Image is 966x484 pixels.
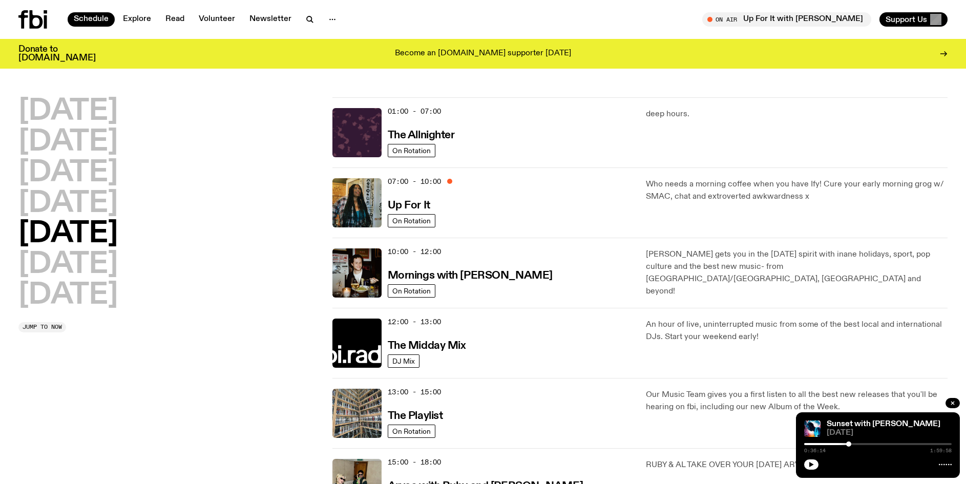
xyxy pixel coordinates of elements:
a: Sunset with [PERSON_NAME] [827,420,940,428]
img: Ify - a Brown Skin girl with black braided twists, looking up to the side with her tongue stickin... [332,178,382,227]
p: Our Music Team gives you a first listen to all the best new releases that you'll be hearing on fb... [646,389,948,413]
button: Jump to now [18,322,66,332]
button: [DATE] [18,281,118,310]
p: Who needs a morning coffee when you have Ify! Cure your early morning grog w/ SMAC, chat and extr... [646,178,948,203]
span: Jump to now [23,324,62,330]
a: Explore [117,12,157,27]
span: [DATE] [827,429,952,437]
button: [DATE] [18,220,118,248]
button: Support Us [879,12,948,27]
button: [DATE] [18,97,118,126]
span: On Rotation [392,287,431,294]
h3: The Playlist [388,411,443,422]
span: 01:00 - 07:00 [388,107,441,116]
h3: Donate to [DOMAIN_NAME] [18,45,96,62]
a: On Rotation [388,425,435,438]
a: Schedule [68,12,115,27]
img: Sam blankly stares at the camera, brightly lit by a camera flash wearing a hat collared shirt and... [332,248,382,298]
button: On AirUp For It with [PERSON_NAME] [702,12,871,27]
h3: The Allnighter [388,130,455,141]
p: An hour of live, uninterrupted music from some of the best local and international DJs. Start you... [646,319,948,343]
a: On Rotation [388,144,435,157]
span: 07:00 - 10:00 [388,177,441,186]
span: DJ Mix [392,357,415,365]
button: [DATE] [18,250,118,279]
p: Become an [DOMAIN_NAME] supporter [DATE] [395,49,571,58]
span: 0:36:14 [804,448,826,453]
span: 15:00 - 18:00 [388,457,441,467]
h3: Up For It [388,200,430,211]
button: [DATE] [18,128,118,157]
span: 1:59:58 [930,448,952,453]
a: The Playlist [388,409,443,422]
p: deep hours. [646,108,948,120]
span: On Rotation [392,427,431,435]
span: On Rotation [392,217,431,224]
a: The Allnighter [388,128,455,141]
button: [DATE] [18,159,118,187]
a: On Rotation [388,284,435,298]
span: 12:00 - 13:00 [388,317,441,327]
a: Read [159,12,191,27]
a: Volunteer [193,12,241,27]
h3: Mornings with [PERSON_NAME] [388,270,553,281]
a: Mornings with [PERSON_NAME] [388,268,553,281]
a: On Rotation [388,214,435,227]
span: 10:00 - 12:00 [388,247,441,257]
img: A corner shot of the fbi music library [332,389,382,438]
h3: The Midday Mix [388,341,466,351]
img: Simon Caldwell stands side on, looking downwards. He has headphones on. Behind him is a brightly ... [804,420,821,437]
span: 13:00 - 15:00 [388,387,441,397]
button: [DATE] [18,190,118,218]
a: DJ Mix [388,354,419,368]
a: The Midday Mix [388,339,466,351]
span: On Rotation [392,146,431,154]
p: [PERSON_NAME] gets you in the [DATE] spirit with inane holidays, sport, pop culture and the best ... [646,248,948,298]
span: Support Us [886,15,927,24]
a: Newsletter [243,12,298,27]
p: RUBY & AL TAKE OVER YOUR [DATE] ARVOS! [646,459,948,471]
a: Up For It [388,198,430,211]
